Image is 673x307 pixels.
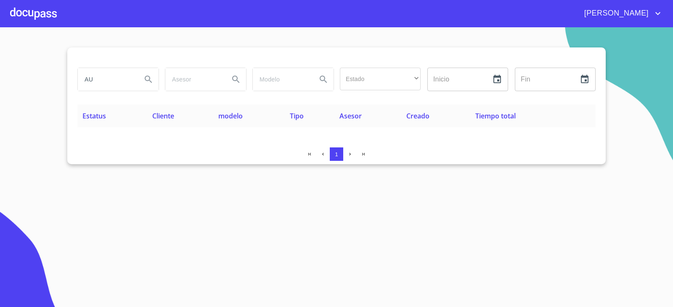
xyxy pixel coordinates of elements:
span: Tiempo total [475,111,516,121]
span: Cliente [152,111,174,121]
span: modelo [218,111,243,121]
button: 1 [330,147,343,161]
input: search [78,68,135,91]
button: Search [138,69,159,89]
button: Search [313,69,334,89]
span: [PERSON_NAME] [578,7,653,20]
span: 1 [335,151,338,157]
span: Estatus [82,111,106,121]
button: account of current user [578,7,663,20]
button: Search [226,69,246,89]
div: ​ [340,68,421,90]
span: Asesor [339,111,362,121]
input: search [253,68,310,91]
input: search [165,68,223,91]
span: Tipo [290,111,304,121]
span: Creado [406,111,429,121]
